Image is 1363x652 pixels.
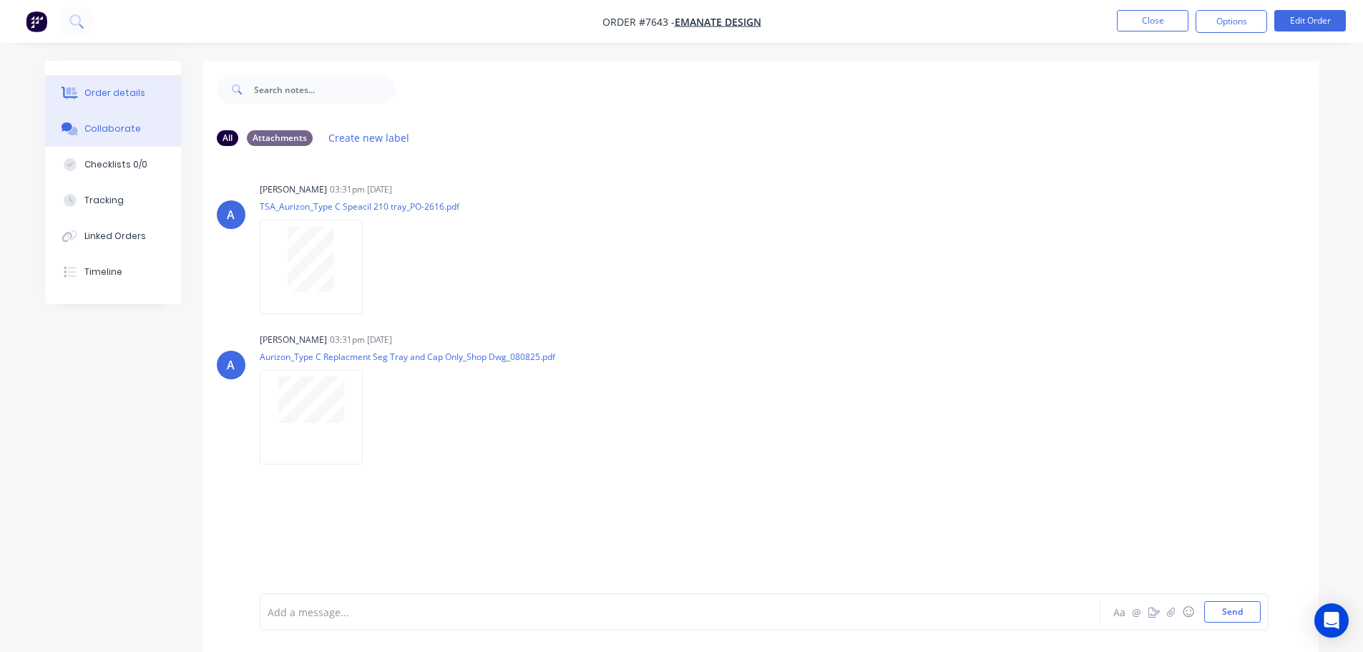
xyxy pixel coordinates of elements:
[45,147,181,183] button: Checklists 0/0
[84,87,145,99] div: Order details
[84,266,122,278] div: Timeline
[1128,603,1145,621] button: @
[45,254,181,290] button: Timeline
[1111,603,1128,621] button: Aa
[1117,10,1188,31] button: Close
[321,128,417,147] button: Create new label
[260,351,555,363] p: Aurizon_Type C Replacment Seg Tray and Cap Only_Shop Dwg_080825.pdf
[260,200,459,213] p: TSA_Aurizon_Type C Speacil 210 tray_PO-2616.pdf
[1180,603,1197,621] button: ☺
[260,183,327,196] div: [PERSON_NAME]
[26,11,47,32] img: Factory
[84,194,124,207] div: Tracking
[84,158,147,171] div: Checklists 0/0
[84,122,141,135] div: Collaborate
[84,230,146,243] div: Linked Orders
[675,15,761,29] a: Emanate Design
[260,334,327,346] div: [PERSON_NAME]
[1274,10,1346,31] button: Edit Order
[1314,603,1349,638] div: Open Intercom Messenger
[45,218,181,254] button: Linked Orders
[45,183,181,218] button: Tracking
[227,356,235,374] div: A
[45,75,181,111] button: Order details
[217,130,238,146] div: All
[1204,601,1261,623] button: Send
[602,15,675,29] span: Order #7643 -
[330,183,392,196] div: 03:31pm [DATE]
[254,75,396,104] input: Search notes...
[45,111,181,147] button: Collaborate
[1196,10,1267,33] button: Options
[227,206,235,223] div: A
[247,130,313,146] div: Attachments
[330,334,392,346] div: 03:31pm [DATE]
